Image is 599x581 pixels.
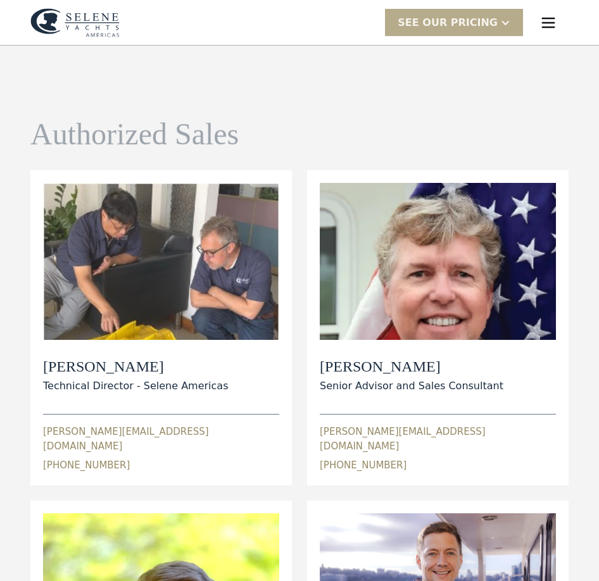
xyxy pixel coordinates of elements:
div: SEE Our Pricing [398,15,498,30]
div: [PHONE_NUMBER] [320,458,407,473]
div: menu [528,3,569,43]
div: [PHONE_NUMBER] [43,458,130,473]
div: [PERSON_NAME]Senior Advisor and Sales Consultant[PERSON_NAME][EMAIL_ADDRESS][DOMAIN_NAME][PHONE_N... [320,183,556,473]
h2: [PERSON_NAME] [43,358,228,376]
div: Technical Director - Selene Americas [43,378,228,394]
div: SEE Our Pricing [385,9,523,36]
div: [PERSON_NAME]Technical Director - Selene Americas[PERSON_NAME][EMAIL_ADDRESS][DOMAIN_NAME][PHONE_... [43,183,279,473]
a: home [30,8,120,37]
img: logo [30,8,120,37]
div: [PERSON_NAME][EMAIL_ADDRESS][DOMAIN_NAME] [320,425,556,453]
div: [PERSON_NAME][EMAIL_ADDRESS][DOMAIN_NAME] [43,425,279,453]
div: Senior Advisor and Sales Consultant [320,378,503,394]
h2: [PERSON_NAME] [320,358,503,376]
h1: Authorized Sales [30,118,239,151]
